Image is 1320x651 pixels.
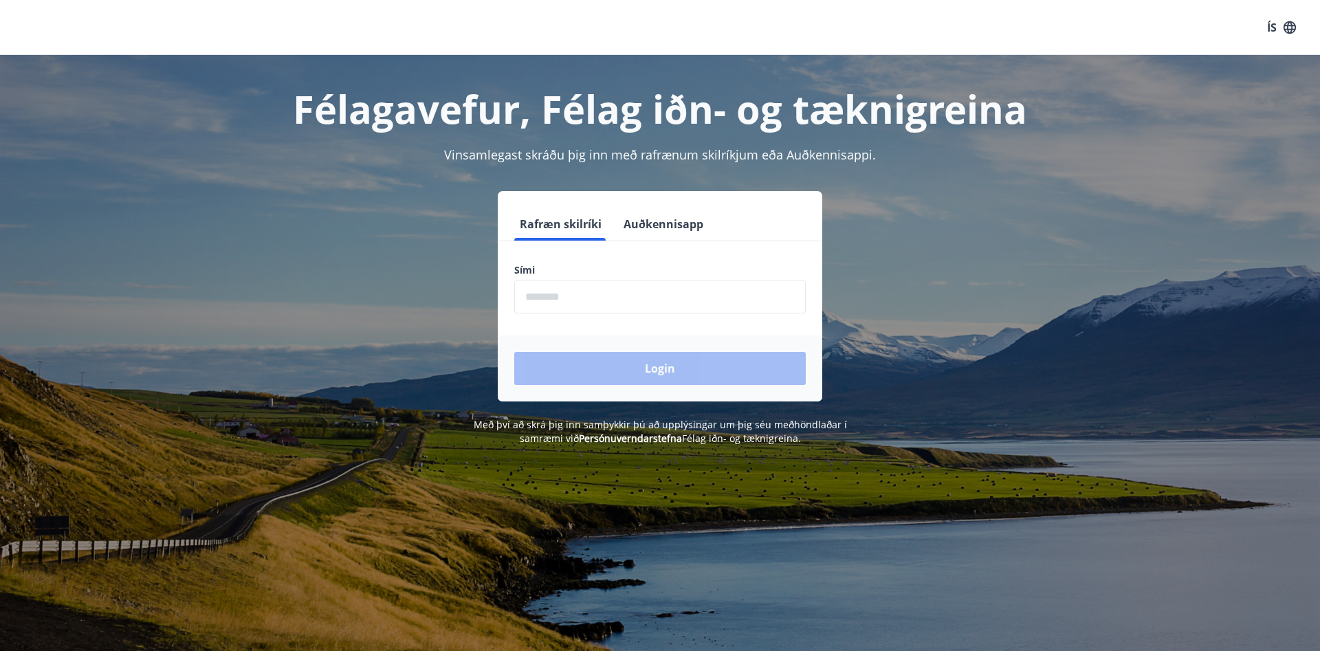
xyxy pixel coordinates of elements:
h1: Félagavefur, Félag iðn- og tæknigreina [181,82,1138,135]
a: Persónuverndarstefna [579,432,682,445]
button: ÍS [1259,15,1303,40]
span: Vinsamlegast skráðu þig inn með rafrænum skilríkjum eða Auðkennisappi. [444,146,876,163]
button: Auðkennisapp [618,208,709,241]
label: Sími [514,263,806,277]
span: Með því að skrá þig inn samþykkir þú að upplýsingar um þig séu meðhöndlaðar í samræmi við Félag i... [474,418,847,445]
button: Rafræn skilríki [514,208,607,241]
